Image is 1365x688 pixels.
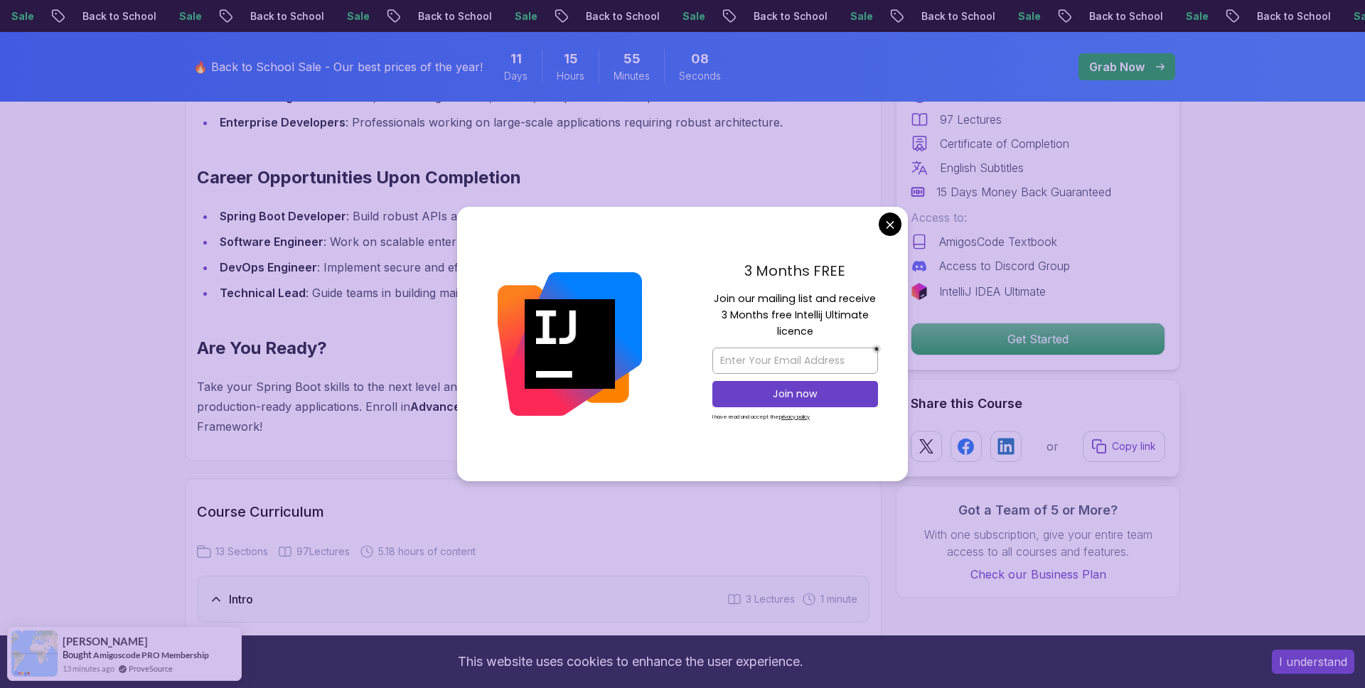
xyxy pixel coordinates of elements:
span: 1:00 [840,633,858,647]
p: Take your Spring Boot skills to the next level and become a master in building scalable, secure, ... [197,377,802,436]
span: 11 Days [510,49,522,69]
span: 97 Lectures [296,544,350,559]
p: Sale [434,9,479,23]
p: AmigosCode Textbook [939,233,1057,250]
button: Copy link [1083,431,1165,462]
strong: Spring Boot Developer [220,209,346,223]
h2: Are You Ready? [197,337,802,360]
p: Certificate of Completion [940,135,1069,152]
button: Intro3 Lectures 1 minute [197,576,869,623]
span: 15 Hours [564,49,578,69]
p: Back to School [1008,9,1105,23]
h2: Course Curriculum [197,502,869,522]
p: With one subscription, give your entire team access to all courses and features. [911,526,1165,560]
p: Access to Discord Group [939,257,1070,274]
span: Bought [63,649,92,660]
span: 13 Sections [215,544,268,559]
li: : Implement secure and efficient CI/CD pipelines with Spring Boot and Docker. [215,257,802,277]
p: Access to: [911,209,1165,226]
p: IntelliJ IDEA Ultimate [939,283,1046,300]
img: provesource social proof notification image [11,630,58,677]
a: ProveSource [129,662,173,674]
p: Back to School [169,9,266,23]
p: Sale [1105,9,1150,23]
li: : Guide teams in building maintainable, high-performing applications. [215,283,802,303]
span: 3 Lectures [746,592,795,606]
p: Sale [937,9,983,23]
p: Sale [266,9,311,23]
strong: DevOps Engineer [220,260,317,274]
p: Back to School [337,9,434,23]
h3: 1 - Welcome [231,633,286,647]
span: Days [504,69,528,83]
span: 13 minutes ago [63,662,114,674]
span: 5.18 hours of content [378,544,476,559]
p: Sale [769,9,815,23]
p: Back to School [1176,9,1273,23]
p: 15 Days Money Back Guaranteed [936,183,1111,200]
p: 97 Lectures [940,111,1002,128]
p: or [1046,438,1059,455]
span: 8 Seconds [691,49,709,69]
p: Copy link [1112,439,1156,453]
p: Back to School [1,9,98,23]
p: Back to School [840,9,937,23]
span: 55 Minutes [623,49,641,69]
span: 1 minute [820,592,857,606]
p: Get Started [911,323,1165,355]
h2: Career Opportunities Upon Completion [197,166,802,189]
p: Grab Now [1089,58,1145,75]
p: Back to School [673,9,769,23]
span: Seconds [679,69,721,83]
span: Minutes [614,69,650,83]
span: [PERSON_NAME] [63,635,148,647]
li: : Build robust APIs and backend systems. [215,206,802,226]
strong: Enterprise Developers [220,115,346,129]
p: Sale [601,9,647,23]
h2: Share this Course [911,394,1165,414]
strong: Software Engineer [220,235,323,249]
strong: Technical Lead [220,286,306,300]
h3: Got a Team of 5 or More? [911,500,1165,520]
p: Sale [1273,9,1318,23]
a: Amigoscode PRO Membership [93,650,209,660]
span: Hours [557,69,584,83]
p: 🔥 Back to School Sale - Our best prices of the year! [193,58,483,75]
strong: Advanced Spring Boot [410,399,536,414]
a: Check our Business Plan [911,566,1165,583]
p: English Subtitles [940,159,1024,176]
li: : Work on scalable enterprise-level applications. [215,232,802,252]
div: This website uses cookies to enhance the user experience. [11,646,1251,677]
button: Accept cookies [1272,650,1354,674]
img: jetbrains logo [911,283,928,300]
h3: Intro [229,591,253,608]
li: : Professionals working on large-scale applications requiring robust architecture. [215,112,802,132]
p: Sale [98,9,144,23]
p: Back to School [505,9,601,23]
button: Get Started [911,323,1165,355]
